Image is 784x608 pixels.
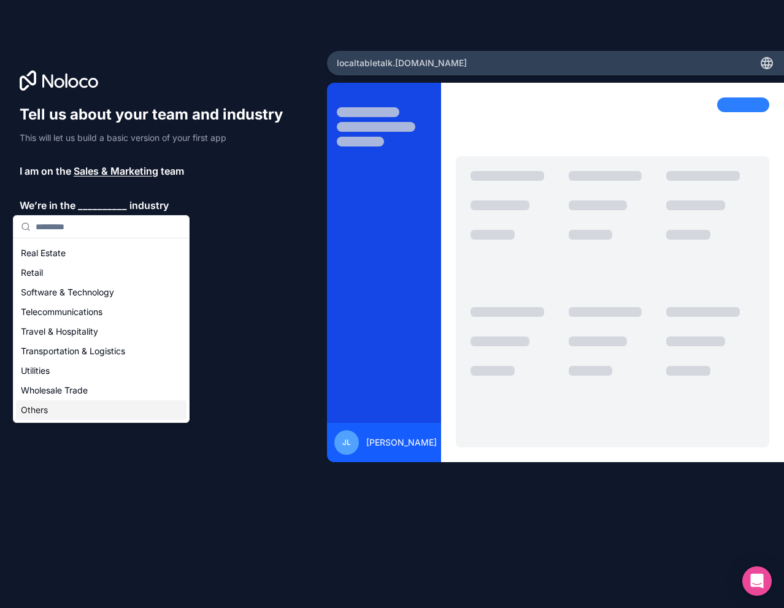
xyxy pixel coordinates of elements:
[20,198,75,213] span: We’re in the
[16,302,186,322] div: Telecommunications
[366,436,437,449] span: [PERSON_NAME]
[16,243,186,263] div: Real Estate
[20,132,294,144] p: This will let us build a basic version of your first app
[16,283,186,302] div: Software & Technology
[161,164,184,178] span: team
[78,198,127,213] span: __________
[16,361,186,381] div: Utilities
[13,238,189,422] div: Suggestions
[16,263,186,283] div: Retail
[742,566,772,596] div: Open Intercom Messenger
[16,400,186,420] div: Others
[342,438,351,447] span: JL
[20,105,294,124] h1: Tell us about your team and industry
[74,164,158,178] span: Sales & Marketing
[16,381,186,400] div: Wholesale Trade
[337,57,467,69] span: localtabletalk .[DOMAIN_NAME]
[129,198,169,213] span: industry
[20,164,71,178] span: I am on the
[16,322,186,341] div: Travel & Hospitality
[16,341,186,361] div: Transportation & Logistics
